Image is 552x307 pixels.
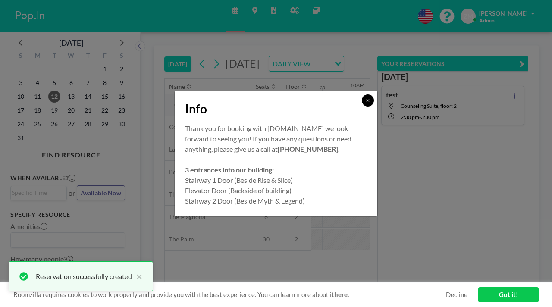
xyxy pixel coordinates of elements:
strong: 3 entrances into our building: [185,166,274,174]
p: Elevator Door (Backside of building) [185,185,367,196]
a: here. [334,291,349,298]
p: Stairway 1 Door (Beside Rise & Slice) [185,175,367,185]
button: close [132,271,142,282]
strong: [PHONE_NUMBER] [278,145,338,153]
a: Got it! [478,287,539,302]
span: Info [185,101,207,116]
p: Thank you for booking with [DOMAIN_NAME] we look forward to seeing you! If you have any questions... [185,123,367,154]
span: Roomzilla requires cookies to work properly and provide you with the best experience. You can lea... [13,291,446,299]
a: Decline [446,291,467,299]
div: Reservation successfully created [36,271,132,282]
p: Stairway 2 Door (Beside Myth & Legend) [185,196,367,206]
